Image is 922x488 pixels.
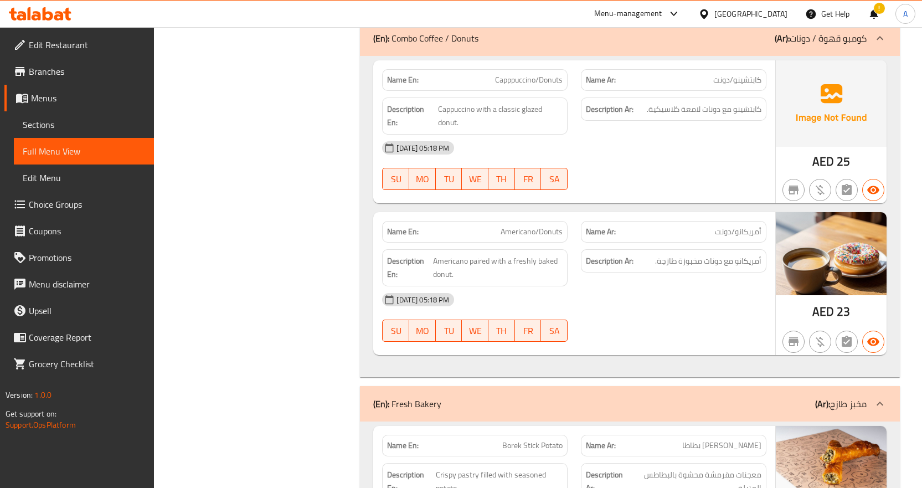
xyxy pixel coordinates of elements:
button: SU [382,168,409,190]
button: FR [515,320,542,342]
span: Americano/Donuts [501,226,563,238]
span: كابتشينو مع دونات لامعة كلاسيكية. [647,102,761,116]
span: Choice Groups [29,198,145,211]
span: Menus [31,91,145,105]
strong: Name Ar: [586,440,616,451]
span: TU [440,323,458,339]
span: Capppuccino/Donuts [495,74,563,86]
span: Edit Restaurant [29,38,145,52]
button: Purchased item [809,331,831,353]
span: Upsell [29,304,145,317]
span: 23 [837,301,850,322]
span: Grocery Checklist [29,357,145,371]
span: Borek Stick Potato [502,440,563,451]
button: TH [488,168,515,190]
a: Promotions [4,244,154,271]
img: Ae5nvW7+0k+MAAAAAElFTkSuQmCC [776,60,887,147]
span: Version: [6,388,33,402]
a: Menus [4,85,154,111]
strong: Name En: [387,74,419,86]
a: Edit Menu [14,165,154,191]
button: SA [541,168,568,190]
span: SU [387,171,405,187]
span: SA [545,171,563,187]
strong: Description En: [387,102,436,130]
b: (Ar): [775,30,790,47]
span: [PERSON_NAME] بطاطا [682,440,761,451]
p: كومبو قهوة / دونات [775,32,867,45]
button: TH [488,320,515,342]
span: Full Menu View [23,145,145,158]
b: (Ar): [815,395,830,412]
span: WE [466,171,484,187]
button: TU [436,168,462,190]
button: TU [436,320,462,342]
strong: Description En: [387,254,431,281]
span: SU [387,323,405,339]
strong: Description Ar: [586,102,633,116]
button: Available [862,179,884,201]
span: AED [812,151,834,172]
div: Menu-management [594,7,662,20]
div: (En): Combo Coffee / Donuts(Ar):كومبو قهوة / دونات [360,20,900,56]
div: (En): Fresh Bakery(Ar):مخبز طازج [360,386,900,422]
button: WE [462,320,488,342]
span: FR [519,323,537,339]
button: Not has choices [836,331,858,353]
span: MO [414,323,431,339]
span: Branches [29,65,145,78]
span: Americano paired with a freshly baked donut. [433,254,563,281]
span: أمريكانو مع دونات مخبوزة طازجة. [655,254,761,268]
span: [DATE] 05:18 PM [392,143,454,153]
button: SU [382,320,409,342]
button: Not branch specific item [782,179,805,201]
button: MO [409,320,436,342]
span: A [903,8,908,20]
span: Promotions [29,251,145,264]
span: Edit Menu [23,171,145,184]
span: TH [493,323,511,339]
span: Get support on: [6,407,56,421]
strong: Name Ar: [586,226,616,238]
a: Grocery Checklist [4,351,154,377]
span: MO [414,171,431,187]
a: Coverage Report [4,324,154,351]
span: Coverage Report [29,331,145,344]
span: 25 [837,151,850,172]
span: AED [812,301,834,322]
span: SA [545,323,563,339]
strong: Name En: [387,226,419,238]
span: TH [493,171,511,187]
b: (En): [373,30,389,47]
span: FR [519,171,537,187]
a: Upsell [4,297,154,324]
button: Purchased item [809,179,831,201]
button: Available [862,331,884,353]
div: [GEOGRAPHIC_DATA] [714,8,787,20]
a: Menu disclaimer [4,271,154,297]
span: Menu disclaimer [29,278,145,291]
strong: Description Ar: [586,254,633,268]
button: WE [462,168,488,190]
strong: Name En: [387,440,419,451]
p: مخبز طازج [815,397,867,410]
img: Americano_donut638930936095921481.jpg [776,212,887,295]
button: Not branch specific item [782,331,805,353]
button: Not has choices [836,179,858,201]
button: FR [515,168,542,190]
span: أمريكانو/دونت [715,226,761,238]
a: Coupons [4,218,154,244]
span: [DATE] 05:18 PM [392,295,454,305]
a: Support.OpsPlatform [6,418,76,432]
button: SA [541,320,568,342]
span: 1.0.0 [34,388,51,402]
span: Coupons [29,224,145,238]
a: Branches [4,58,154,85]
p: Combo Coffee / Donuts [373,32,478,45]
button: MO [409,168,436,190]
span: Cappuccino with a classic glazed donut. [438,102,563,130]
span: كابتشينو/دونت [713,74,761,86]
strong: Name Ar: [586,74,616,86]
a: Sections [14,111,154,138]
a: Choice Groups [4,191,154,218]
